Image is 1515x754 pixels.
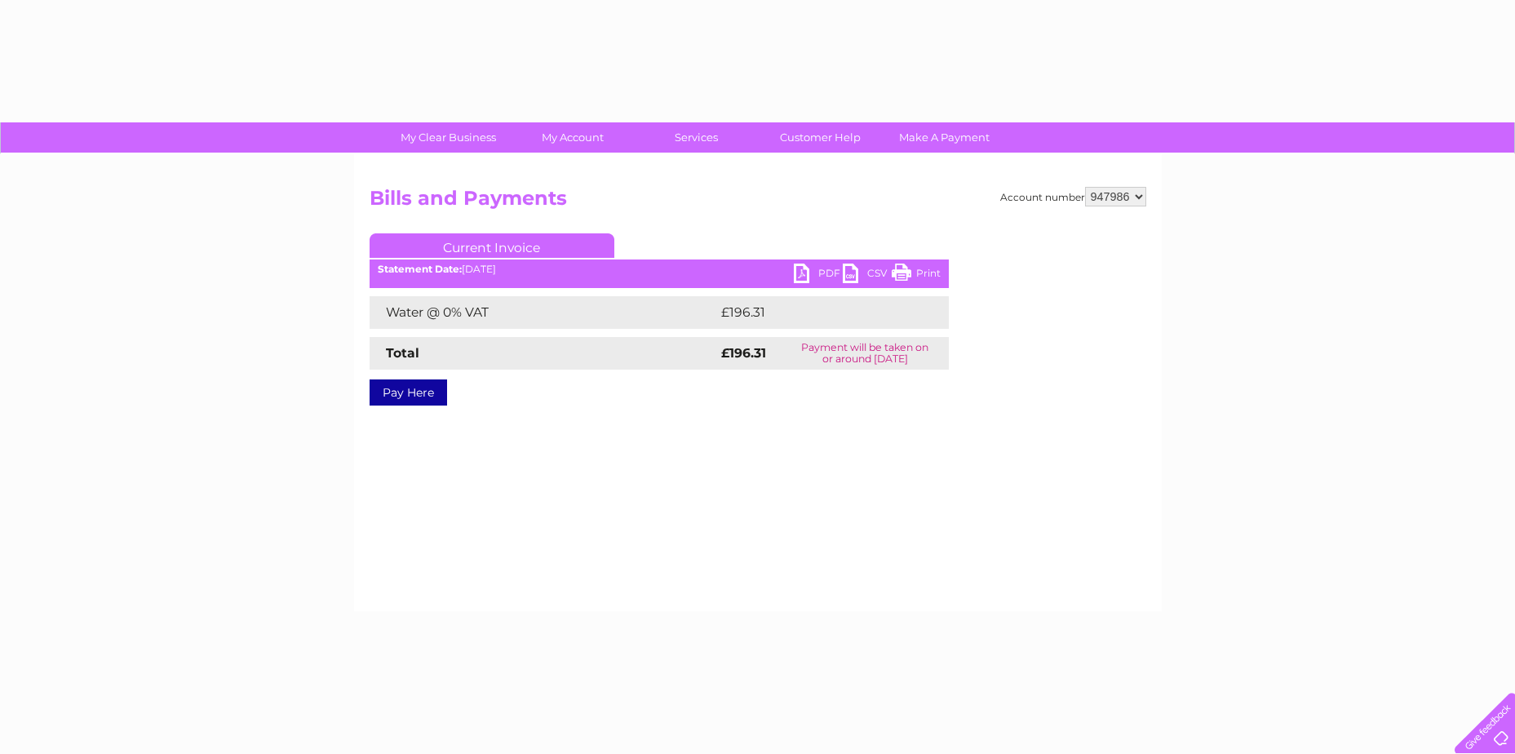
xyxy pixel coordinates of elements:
[877,122,1012,153] a: Make A Payment
[794,264,843,287] a: PDF
[370,296,717,329] td: Water @ 0% VAT
[378,263,462,275] b: Statement Date:
[370,379,447,406] a: Pay Here
[753,122,888,153] a: Customer Help
[370,233,614,258] a: Current Invoice
[782,337,948,370] td: Payment will be taken on or around [DATE]
[1000,187,1146,206] div: Account number
[721,345,766,361] strong: £196.31
[370,264,949,275] div: [DATE]
[381,122,516,153] a: My Clear Business
[717,296,918,329] td: £196.31
[370,187,1146,218] h2: Bills and Payments
[892,264,941,287] a: Print
[386,345,419,361] strong: Total
[843,264,892,287] a: CSV
[629,122,764,153] a: Services
[505,122,640,153] a: My Account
